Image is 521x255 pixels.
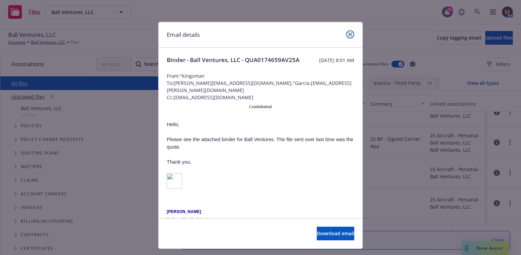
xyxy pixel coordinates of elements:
[167,209,201,214] span: [PERSON_NAME]
[167,30,200,39] h1: Email details
[319,57,354,64] span: [DATE] 8:01 AM
[167,197,197,200] img: image002.png@01DC10DF.7834A620
[167,217,207,222] span: Underwriting Assistant
[167,122,179,127] span: Hello,
[167,94,354,101] span: Cc: [EMAIL_ADDRESS][DOMAIN_NAME]
[346,30,354,39] a: close
[167,56,299,64] span: Binder - Ball Ventures, LLC - QUA0174659AV25A
[169,103,352,110] p: Confidential
[317,230,354,237] span: Download email
[167,159,192,165] span: Thank you,
[317,227,354,240] button: Download email
[167,72,354,79] span: From: "Kingsman
[167,173,182,189] img: image001.png@01DC10DF.7834A620
[167,79,354,94] span: To: [PERSON_NAME][EMAIL_ADDRESS][DOMAIN_NAME],"Garcia,[EMAIL_ADDRESS][PERSON_NAME][DOMAIN_NAME]
[167,137,353,150] span: Please see the attached binder for Ball Ventures. The file sent over last time was the quote.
